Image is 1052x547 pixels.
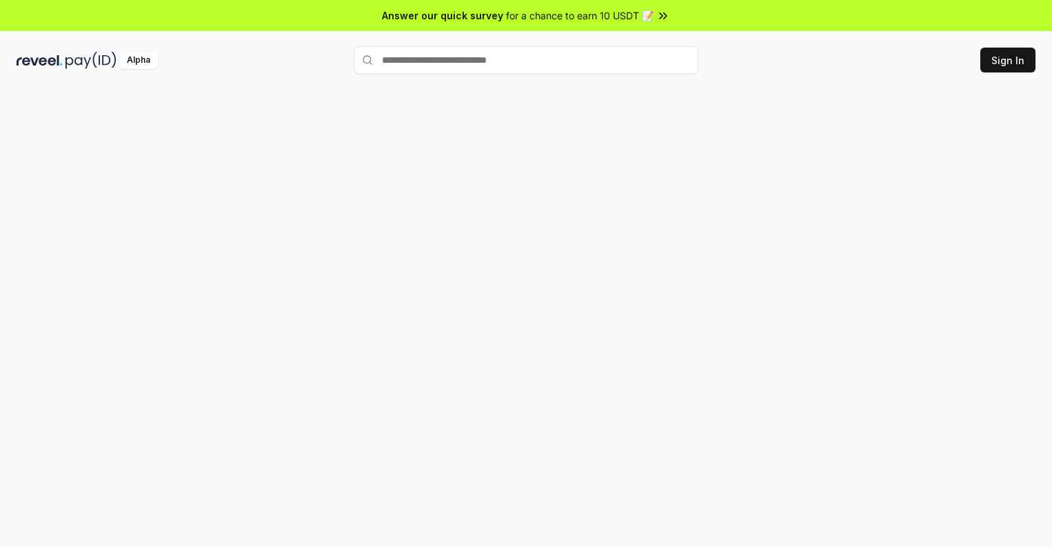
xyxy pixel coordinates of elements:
[65,52,117,69] img: pay_id
[980,48,1035,72] button: Sign In
[506,8,654,23] span: for a chance to earn 10 USDT 📝
[119,52,158,69] div: Alpha
[382,8,503,23] span: Answer our quick survey
[17,52,63,69] img: reveel_dark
